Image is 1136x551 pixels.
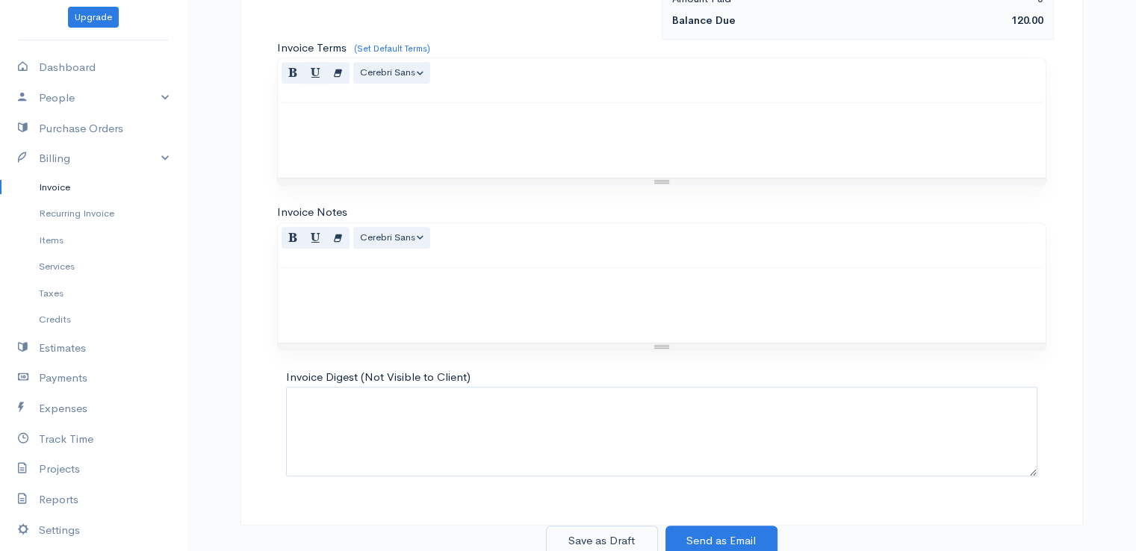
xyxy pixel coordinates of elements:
label: Invoice Digest (Not Visible to Client) [286,369,471,386]
label: Invoice Terms [277,40,347,57]
button: Remove Font Style (CTRL+\) [326,62,350,84]
label: Invoice Notes [277,204,347,221]
button: Bold (CTRL+B) [282,62,305,84]
div: Resize [278,178,1046,185]
a: Upgrade [68,7,119,28]
button: Underline (CTRL+U) [304,227,327,249]
a: (Set Default Terms) [354,43,430,55]
button: Font Family [353,62,431,84]
button: Remove Font Style (CTRL+\) [326,227,350,249]
button: Underline (CTRL+U) [304,62,327,84]
span: Cerebri Sans [360,231,415,243]
span: 120.00 [1011,13,1043,27]
button: Font Family [353,227,431,249]
strong: Balance Due [672,13,736,27]
div: Resize [278,343,1046,350]
button: Bold (CTRL+B) [282,227,305,249]
span: Cerebri Sans [360,66,415,78]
